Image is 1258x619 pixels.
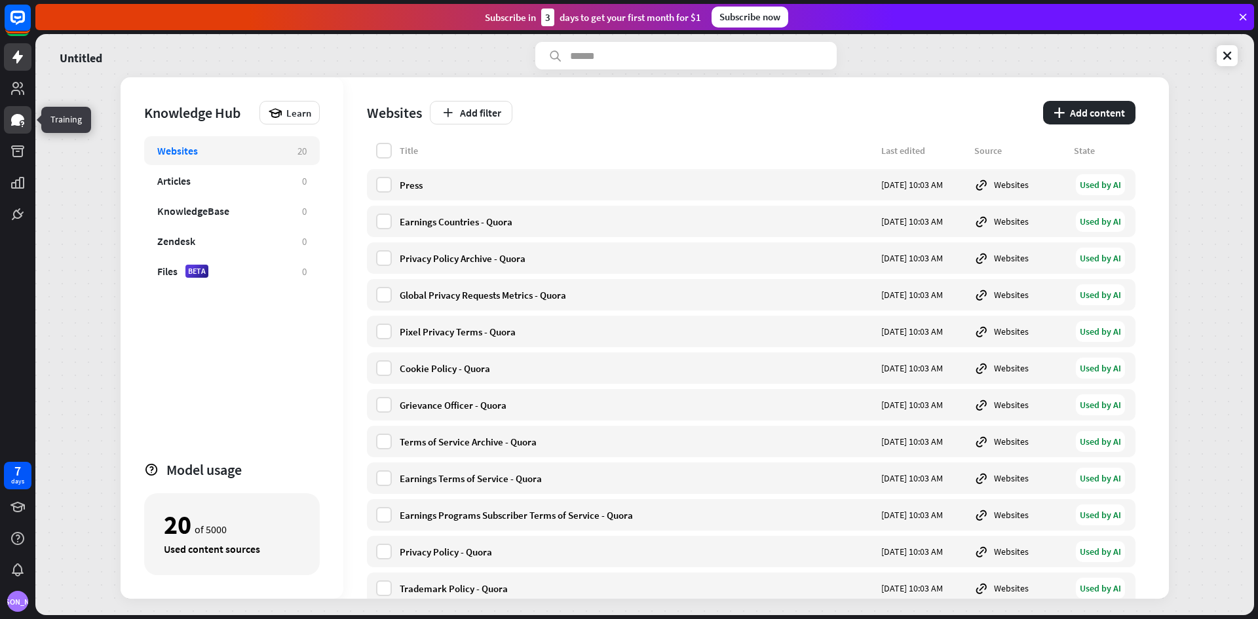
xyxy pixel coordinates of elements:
[157,265,178,278] div: Files
[1054,107,1065,118] i: plus
[881,509,966,521] div: [DATE] 10:03 AM
[164,542,300,555] div: Used content sources
[400,509,873,521] div: Earnings Programs Subscriber Terms of Service - Quora
[881,289,966,301] div: [DATE] 10:03 AM
[881,145,966,157] div: Last edited
[1076,358,1125,379] div: Used by AI
[974,324,1066,339] div: Websites
[881,362,966,374] div: [DATE] 10:03 AM
[400,582,873,595] div: Trademark Policy - Quora
[881,436,966,447] div: [DATE] 10:03 AM
[400,362,873,375] div: Cookie Policy - Quora
[1076,211,1125,232] div: Used by AI
[400,436,873,448] div: Terms of Service Archive - Quora
[1076,174,1125,195] div: Used by AI
[400,252,873,265] div: Privacy Policy Archive - Quora
[297,145,307,157] div: 20
[881,472,966,484] div: [DATE] 10:03 AM
[157,234,195,248] div: Zendesk
[400,179,873,191] div: Press
[400,326,873,338] div: Pixel Privacy Terms - Quora
[4,462,31,489] a: 7 days
[11,477,24,486] div: days
[881,252,966,264] div: [DATE] 10:03 AM
[974,251,1066,265] div: Websites
[974,434,1066,449] div: Websites
[1076,284,1125,305] div: Used by AI
[7,591,28,612] div: [PERSON_NAME]
[974,508,1066,522] div: Websites
[430,101,512,124] button: Add filter
[712,7,788,28] div: Subscribe now
[164,514,191,536] div: 20
[1076,248,1125,269] div: Used by AI
[974,214,1066,229] div: Websites
[1076,541,1125,562] div: Used by AI
[881,179,966,191] div: [DATE] 10:03 AM
[1076,394,1125,415] div: Used by AI
[144,103,253,122] div: Knowledge Hub
[157,144,198,157] div: Websites
[286,107,311,119] span: Learn
[302,175,307,187] div: 0
[302,205,307,217] div: 0
[974,288,1066,302] div: Websites
[881,582,966,594] div: [DATE] 10:03 AM
[1076,321,1125,342] div: Used by AI
[1076,468,1125,489] div: Used by AI
[302,265,307,278] div: 0
[400,472,873,485] div: Earnings Terms of Service - Quora
[541,9,554,26] div: 3
[485,9,701,26] div: Subscribe in days to get your first month for $1
[974,398,1066,412] div: Websites
[157,174,191,187] div: Articles
[881,399,966,411] div: [DATE] 10:03 AM
[400,546,873,558] div: Privacy Policy - Quora
[60,42,102,69] a: Untitled
[302,235,307,248] div: 0
[185,265,208,278] div: BETA
[14,465,21,477] div: 7
[881,326,966,337] div: [DATE] 10:03 AM
[1043,101,1135,124] button: plusAdd content
[367,103,422,122] div: Websites
[974,581,1066,595] div: Websites
[974,544,1066,559] div: Websites
[400,399,873,411] div: Grievance Officer - Quora
[10,5,50,45] button: Open LiveChat chat widget
[1076,431,1125,452] div: Used by AI
[166,460,320,479] div: Model usage
[1074,145,1126,157] div: State
[400,289,873,301] div: Global Privacy Requests Metrics - Quora
[974,145,1066,157] div: Source
[164,514,300,536] div: of 5000
[881,546,966,557] div: [DATE] 10:03 AM
[974,471,1066,485] div: Websites
[157,204,229,217] div: KnowledgeBase
[974,178,1066,192] div: Websites
[881,216,966,227] div: [DATE] 10:03 AM
[1076,504,1125,525] div: Used by AI
[1076,578,1125,599] div: Used by AI
[974,361,1066,375] div: Websites
[400,216,873,228] div: Earnings Countries - Quora
[400,145,873,157] div: Title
